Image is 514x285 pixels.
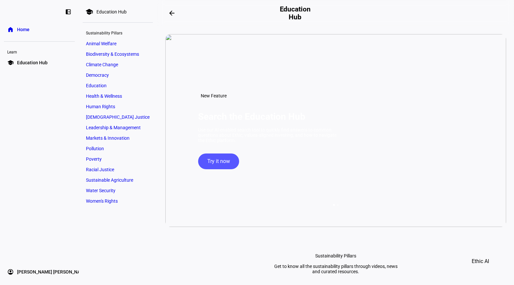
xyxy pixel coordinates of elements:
span: Education [86,83,107,88]
span: Human Rights [86,104,115,109]
span: Poverty [86,156,102,162]
span: [DEMOGRAPHIC_DATA] Justice [86,114,150,120]
a: Racial Justice [83,165,153,174]
a: Women's Rights [83,196,153,206]
a: Climate Change [83,60,153,69]
span: Pollution [86,146,104,151]
eth-mat-symbol: home [7,26,14,33]
a: Animal Welfare [83,39,153,48]
span: Women's Rights [86,198,118,204]
mat-icon: school [85,8,93,16]
h2: Education Hub [279,5,311,21]
h1: Search the Education Hub [198,111,305,122]
div: Sustainability Pillars [83,28,153,37]
a: Leadership & Management [83,123,153,132]
a: Pollution [83,144,153,153]
button: Try it now [198,153,239,169]
a: homeHome [4,23,75,36]
span: Climate Change [86,62,118,67]
span: Education Hub [17,59,48,66]
eth-mat-symbol: school [7,59,14,66]
mat-icon: arrow_backwards [168,9,176,17]
span: Health & Wellness [86,93,122,99]
span: Democracy [86,72,109,78]
div: Sustainability Pillars [315,253,356,258]
span: Racial Justice [86,167,114,172]
span: [PERSON_NAME] [PERSON_NAME] [17,269,88,275]
span: Sustainable Agriculture [86,177,133,183]
eth-mat-symbol: left_panel_close [65,9,72,15]
div: Learn [4,47,75,56]
button: Ethic AI [463,254,498,269]
span: Home [17,26,30,33]
a: Education [83,81,153,90]
span: Biodiversity & Ecosystems [86,51,139,57]
span: Water Security [86,188,115,193]
span: Markets & Innovation [86,135,130,141]
div: Get to know all the sustainability pillars through videos, news and curated resources. [270,264,402,274]
a: Human Rights [83,102,153,111]
div: Education Hub [96,9,127,14]
a: Sustainable Agriculture [83,175,153,185]
span: Try it now [207,153,230,169]
eth-mat-symbol: account_circle [7,269,14,275]
a: Democracy [83,71,153,80]
div: Use our AI-enabled search tool to quickly find answers to common questions about Ethic, values-al... [198,127,339,143]
span: New Feature [201,93,227,98]
a: Water Security [83,186,153,195]
a: Health & Wellness [83,92,153,101]
span: Ethic AI [472,254,489,269]
a: Biodiversity & Ecosystems [83,50,153,59]
span: Leadership & Management [86,125,141,130]
a: Poverty [83,154,153,164]
a: [DEMOGRAPHIC_DATA] Justice [83,112,153,122]
a: Markets & Innovation [83,133,153,143]
span: Animal Welfare [86,41,116,46]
